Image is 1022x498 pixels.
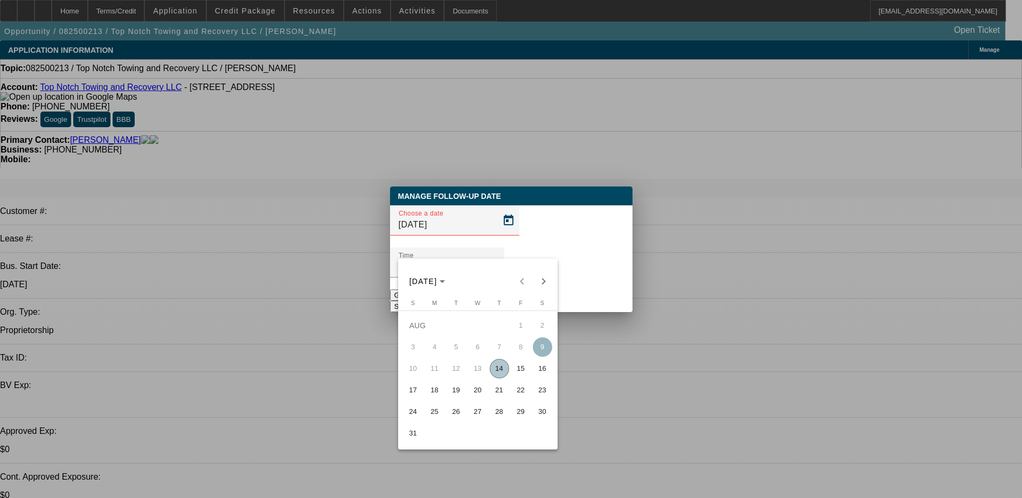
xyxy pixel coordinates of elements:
[404,424,423,443] span: 31
[497,300,501,306] span: T
[489,358,510,379] button: August 14, 2025
[511,359,531,378] span: 15
[424,379,446,401] button: August 18, 2025
[510,401,532,423] button: August 29, 2025
[402,315,510,336] td: AUG
[446,401,467,423] button: August 26, 2025
[402,423,424,444] button: August 31, 2025
[510,315,532,336] button: August 1, 2025
[510,336,532,358] button: August 8, 2025
[490,359,509,378] span: 14
[402,358,424,379] button: August 10, 2025
[424,358,446,379] button: August 11, 2025
[447,337,466,357] span: 5
[402,401,424,423] button: August 24, 2025
[533,337,552,357] span: 9
[489,379,510,401] button: August 21, 2025
[454,300,458,306] span: T
[511,316,531,335] span: 1
[489,401,510,423] button: August 28, 2025
[402,379,424,401] button: August 17, 2025
[511,381,531,400] span: 22
[468,402,488,421] span: 27
[532,358,553,379] button: August 16, 2025
[533,359,552,378] span: 16
[519,300,523,306] span: F
[467,401,489,423] button: August 27, 2025
[532,315,553,336] button: August 2, 2025
[404,381,423,400] span: 17
[475,300,480,306] span: W
[468,381,488,400] span: 20
[510,358,532,379] button: August 15, 2025
[489,336,510,358] button: August 7, 2025
[425,337,444,357] span: 4
[447,359,466,378] span: 12
[540,300,544,306] span: S
[467,379,489,401] button: August 20, 2025
[468,359,488,378] span: 13
[468,337,488,357] span: 6
[404,337,423,357] span: 3
[511,337,531,357] span: 8
[532,379,553,401] button: August 23, 2025
[446,336,467,358] button: August 5, 2025
[446,379,467,401] button: August 19, 2025
[490,337,509,357] span: 7
[510,379,532,401] button: August 22, 2025
[409,277,437,286] span: [DATE]
[424,401,446,423] button: August 25, 2025
[447,402,466,421] span: 26
[432,300,437,306] span: M
[402,336,424,358] button: August 3, 2025
[404,359,423,378] span: 10
[411,300,415,306] span: S
[447,381,466,400] span: 19
[533,402,552,421] span: 30
[511,402,531,421] span: 29
[490,381,509,400] span: 21
[490,402,509,421] span: 28
[404,402,423,421] span: 24
[532,336,553,358] button: August 9, 2025
[425,381,444,400] span: 18
[424,336,446,358] button: August 4, 2025
[446,358,467,379] button: August 12, 2025
[467,336,489,358] button: August 6, 2025
[533,271,554,292] button: Next month
[467,358,489,379] button: August 13, 2025
[405,272,450,291] button: Choose month and year
[533,316,552,335] span: 2
[533,381,552,400] span: 23
[425,402,444,421] span: 25
[532,401,553,423] button: August 30, 2025
[425,359,444,378] span: 11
